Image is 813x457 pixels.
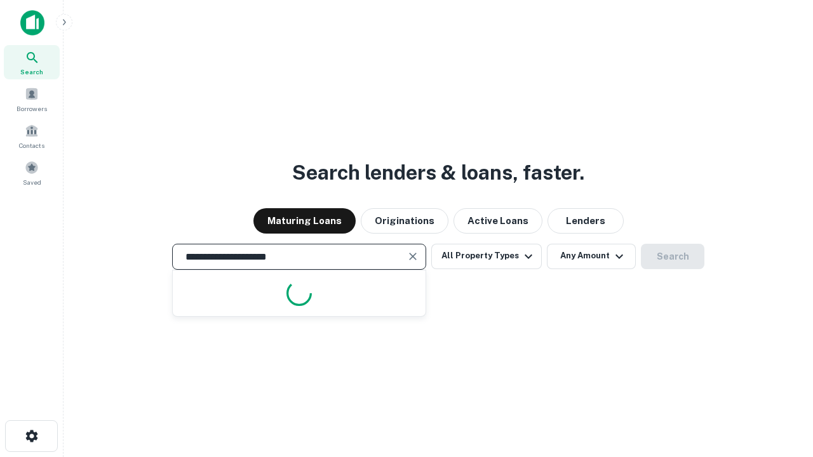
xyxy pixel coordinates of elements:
[20,67,43,77] span: Search
[4,45,60,79] a: Search
[4,156,60,190] a: Saved
[431,244,542,269] button: All Property Types
[292,157,584,188] h3: Search lenders & loans, faster.
[20,10,44,36] img: capitalize-icon.png
[17,103,47,114] span: Borrowers
[361,208,448,234] button: Originations
[547,244,636,269] button: Any Amount
[548,208,624,234] button: Lenders
[404,248,422,265] button: Clear
[4,119,60,153] a: Contacts
[253,208,356,234] button: Maturing Loans
[749,355,813,416] iframe: Chat Widget
[4,82,60,116] a: Borrowers
[23,177,41,187] span: Saved
[19,140,44,150] span: Contacts
[454,208,542,234] button: Active Loans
